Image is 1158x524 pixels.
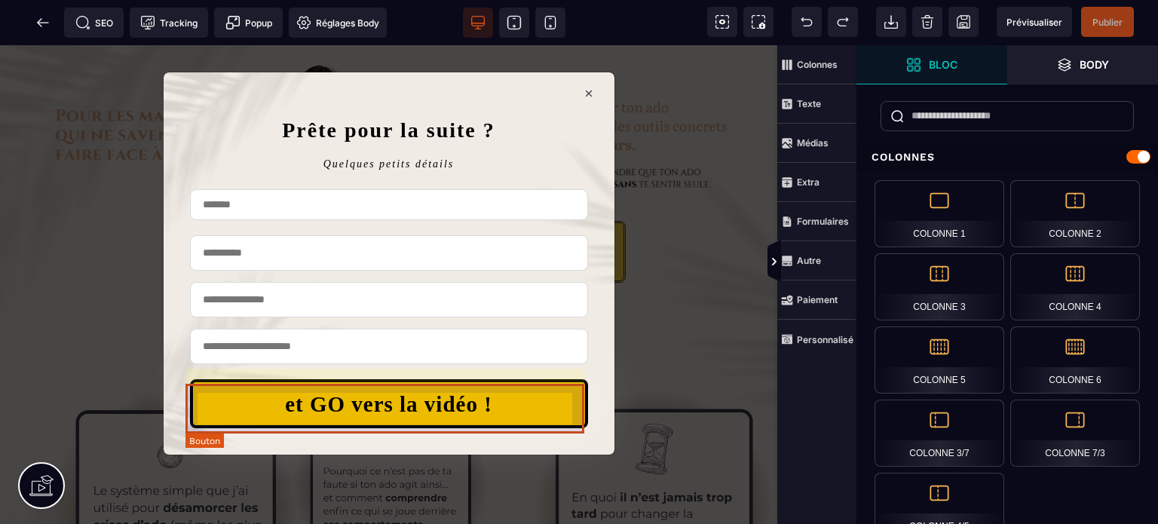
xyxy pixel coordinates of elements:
span: Rétablir [828,7,858,37]
span: Popup [225,15,272,30]
span: Colonnes [777,45,856,84]
a: Close [569,33,608,72]
div: Colonne 2 [1010,180,1140,247]
div: Colonnes [856,143,1158,171]
span: Importer [876,7,906,37]
span: Créer une alerte modale [214,8,283,38]
span: SEO [75,15,113,30]
div: Colonne 7/3 [1010,400,1140,467]
span: Formulaires [777,202,856,241]
span: Tracking [140,15,198,30]
span: Publier [1092,17,1123,28]
span: Voir bureau [463,8,493,38]
div: Colonne 4 [1010,253,1140,320]
span: Réglages Body [296,15,379,30]
strong: Colonnes [797,59,838,70]
span: Voir tablette [499,8,529,38]
div: Colonne 3 [875,253,1004,320]
span: Aperçu [997,7,1072,37]
strong: Extra [797,176,819,188]
strong: Paiement [797,294,838,305]
span: Nettoyage [912,7,942,37]
h2: Quelques petits détails [179,106,599,133]
span: Ouvrir les calques [1007,45,1158,84]
span: Métadata SEO [64,8,124,38]
strong: Autre [797,255,821,266]
span: Médias [777,124,856,163]
span: Code de suivi [130,8,208,38]
span: Retour [28,8,58,38]
span: Favicon [289,8,387,38]
span: Extra [777,163,856,202]
span: Voir les composants [707,7,737,37]
span: Personnalisé [777,320,856,359]
span: Autre [777,241,856,280]
span: Enregistrer [948,7,979,37]
span: Prévisualiser [1006,17,1062,28]
strong: Body [1080,59,1109,70]
span: Paiement [777,280,856,320]
div: Colonne 6 [1010,326,1140,394]
h2: Prête pour la suite ? [179,65,599,106]
span: Ouvrir les blocs [856,45,1007,84]
span: Voir mobile [535,8,565,38]
strong: Personnalisé [797,334,853,345]
span: Défaire [792,7,822,37]
span: Afficher les vues [856,240,872,285]
button: et GO vers la vidéo ! [190,334,588,383]
div: Colonne 1 [875,180,1004,247]
strong: Texte [797,98,821,109]
span: Capture d'écran [743,7,774,37]
div: Colonne 3/7 [875,400,1004,467]
div: Colonne 5 [875,326,1004,394]
strong: Bloc [929,59,957,70]
span: Texte [777,84,856,124]
strong: Formulaires [797,216,849,227]
strong: Médias [797,137,829,149]
span: Enregistrer le contenu [1081,7,1134,37]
